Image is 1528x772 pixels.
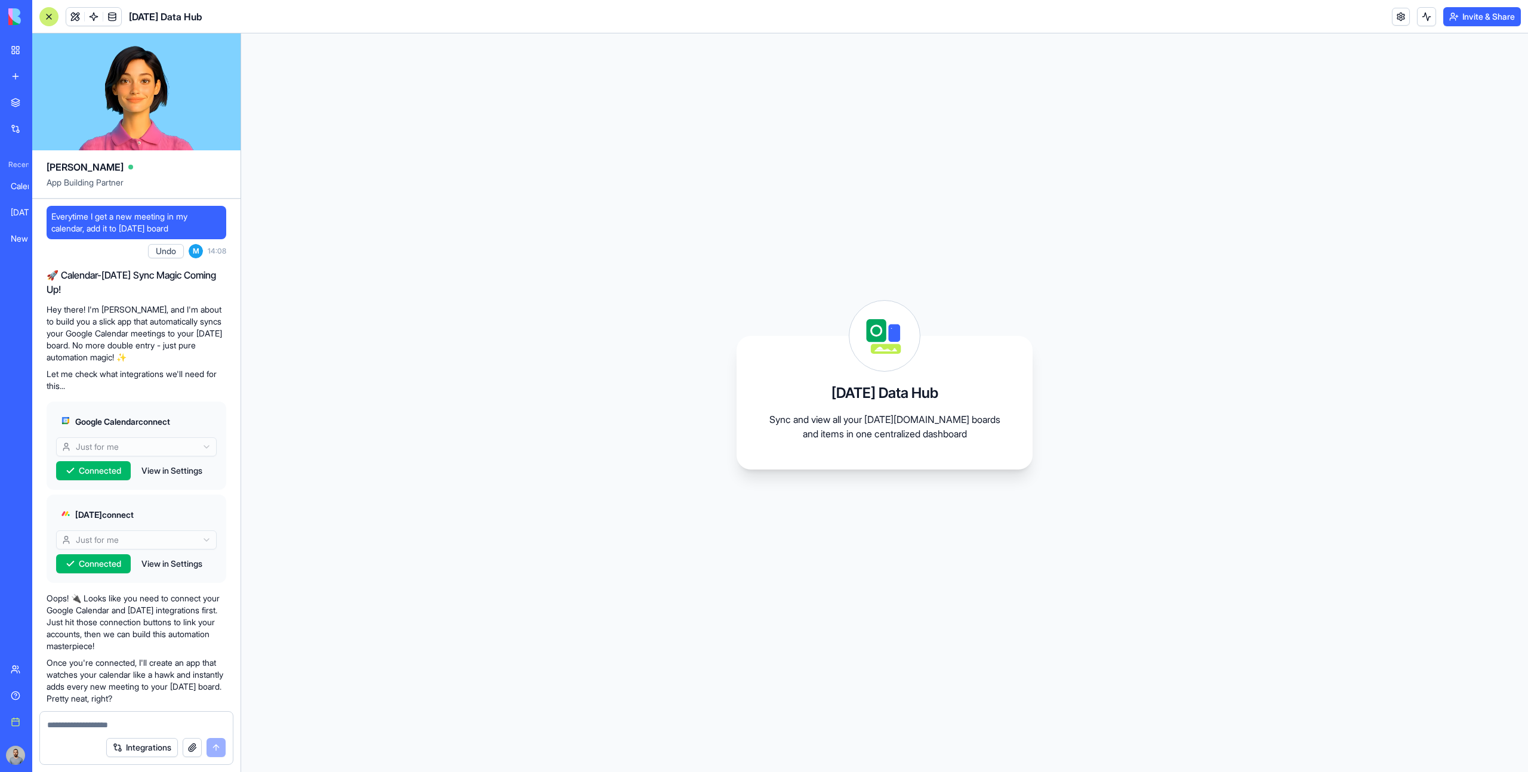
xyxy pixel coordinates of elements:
span: App Building Partner [47,177,226,198]
h2: 🚀 Calendar-[DATE] Sync Magic Coming Up! [47,268,226,297]
span: Everytime I get a new meeting in my calendar, add it to [DATE] board [51,211,221,234]
a: New App [4,227,51,251]
img: image_123650291_bsq8ao.jpg [6,746,25,765]
span: [PERSON_NAME] [47,160,124,174]
button: Undo [148,244,184,258]
span: [DATE] connect [75,509,134,521]
button: Invite & Share [1443,7,1521,26]
span: Connected [79,558,121,570]
div: Calendar-[DATE] Sync [11,180,44,192]
p: Oops! 🔌 Looks like you need to connect your Google Calendar and [DATE] integrations first. Just h... [47,592,226,652]
a: Calendar-[DATE] Sync [4,174,51,198]
h3: [DATE] Data Hub [831,384,938,403]
button: Connected [56,554,131,573]
span: Connected [79,465,121,477]
button: View in Settings [135,461,208,480]
img: googlecalendar [61,416,70,425]
img: monday [61,509,70,518]
span: [DATE] Data Hub [129,10,202,24]
span: M [189,244,203,258]
button: Integrations [106,738,178,757]
button: View in Settings [135,554,208,573]
p: Hey there! I'm [PERSON_NAME], and I'm about to build you a slick app that automatically syncs you... [47,304,226,363]
div: [DATE] Priority Manager [11,206,44,218]
span: Recent [4,160,29,169]
button: Connected [56,461,131,480]
p: Let me check what integrations we'll need for this... [47,368,226,392]
p: Sync and view all your [DATE][DOMAIN_NAME] boards and items in one centralized dashboard [765,412,1004,441]
span: Google Calendar connect [75,416,170,428]
a: [DATE] Priority Manager [4,200,51,224]
div: New App [11,233,44,245]
img: logo [8,8,82,25]
span: 14:08 [208,246,226,256]
p: Once you're connected, I'll create an app that watches your calendar like a hawk and instantly ad... [47,657,226,705]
